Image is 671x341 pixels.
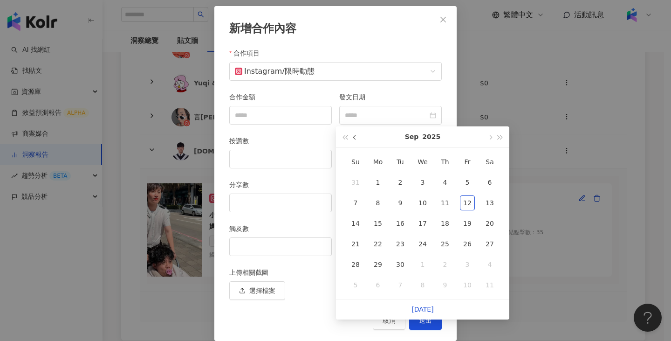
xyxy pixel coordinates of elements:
[482,278,497,292] div: 11
[230,194,331,212] input: 分享數
[389,213,411,234] td: 2025-09-16
[229,48,267,58] label: 合作項目
[479,213,501,234] td: 2025-09-20
[460,216,475,231] div: 19
[422,126,440,147] button: 2025
[456,254,479,275] td: 2025-10-03
[393,257,408,272] div: 30
[344,213,367,234] td: 2025-09-14
[482,175,497,190] div: 6
[415,257,430,272] div: 1
[438,237,452,251] div: 25
[348,175,363,190] div: 31
[456,193,479,213] td: 2025-09-12
[393,175,408,190] div: 2
[370,278,385,292] div: 6
[230,150,331,168] input: 按讚數
[434,275,456,295] td: 2025-10-09
[367,254,389,275] td: 2025-09-29
[367,275,389,295] td: 2025-10-06
[235,63,282,80] div: Instagram
[479,234,501,254] td: 2025-09-27
[456,152,479,172] th: Fr
[415,237,430,251] div: 24
[370,237,385,251] div: 22
[479,254,501,275] td: 2025-10-04
[479,275,501,295] td: 2025-10-11
[285,67,315,76] span: 限時動態
[411,306,433,313] a: [DATE]
[229,267,275,278] label: 上傳相關截圖
[438,257,452,272] div: 2
[482,237,497,251] div: 27
[389,193,411,213] td: 2025-09-09
[229,281,285,300] button: 選擇檔案
[389,275,411,295] td: 2025-10-07
[229,21,442,37] div: 新增合作內容
[415,175,430,190] div: 3
[367,152,389,172] th: Mo
[249,287,275,294] span: 選擇檔案
[389,234,411,254] td: 2025-09-23
[345,110,428,120] input: 發文日期
[348,216,363,231] div: 14
[389,152,411,172] th: Tu
[415,216,430,231] div: 17
[482,257,497,272] div: 4
[344,152,367,172] th: Su
[348,257,363,272] div: 28
[409,311,442,330] button: 送出
[415,278,430,292] div: 8
[482,195,497,210] div: 13
[460,195,475,210] div: 12
[393,195,408,210] div: 9
[344,254,367,275] td: 2025-09-28
[367,234,389,254] td: 2025-09-22
[460,237,475,251] div: 26
[344,234,367,254] td: 2025-09-21
[229,92,262,102] label: 合作金額
[460,175,475,190] div: 5
[456,172,479,193] td: 2025-09-05
[370,216,385,231] div: 15
[229,180,256,190] label: 分享數
[344,193,367,213] td: 2025-09-07
[367,193,389,213] td: 2025-09-08
[373,311,405,330] button: 取消
[405,126,419,147] button: Sep
[344,275,367,295] td: 2025-10-05
[348,195,363,210] div: 7
[230,238,331,256] input: 觸及數
[411,275,434,295] td: 2025-10-08
[438,216,452,231] div: 18
[434,234,456,254] td: 2025-09-25
[393,237,408,251] div: 23
[456,213,479,234] td: 2025-09-19
[456,275,479,295] td: 2025-10-10
[411,254,434,275] td: 2025-10-01
[460,257,475,272] div: 3
[229,136,256,146] label: 按讚數
[229,223,256,234] label: 觸及數
[389,172,411,193] td: 2025-09-02
[438,175,452,190] div: 4
[419,317,432,324] span: 送出
[370,195,385,210] div: 8
[456,234,479,254] td: 2025-09-26
[411,213,434,234] td: 2025-09-17
[411,152,434,172] th: We
[348,278,363,292] div: 5
[230,106,331,124] input: 合作金額
[479,172,501,193] td: 2025-09-06
[389,254,411,275] td: 2025-09-30
[434,152,456,172] th: Th
[383,317,396,324] span: 取消
[393,278,408,292] div: 7
[434,172,456,193] td: 2025-09-04
[411,234,434,254] td: 2025-09-24
[434,213,456,234] td: 2025-09-18
[438,278,452,292] div: 9
[367,172,389,193] td: 2025-09-01
[415,195,430,210] div: 10
[344,172,367,193] td: 2025-08-31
